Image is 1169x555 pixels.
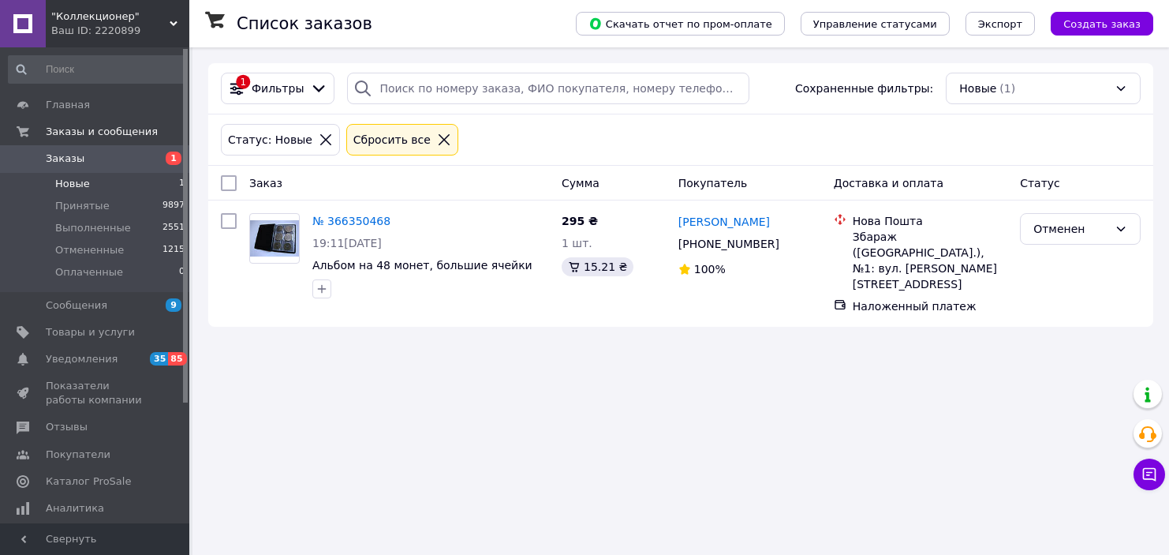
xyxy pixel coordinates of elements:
div: Отменен [1033,220,1108,238]
span: Новые [55,177,90,191]
div: Збараж ([GEOGRAPHIC_DATA].), №1: вул. [PERSON_NAME][STREET_ADDRESS] [853,229,1007,292]
span: 1 [179,177,185,191]
span: 1 [166,152,181,165]
button: Управление статусами [801,12,950,36]
span: (1) [999,82,1015,95]
span: Скачать отчет по пром-оплате [588,17,772,31]
button: Экспорт [965,12,1035,36]
button: Чат с покупателем [1134,459,1165,490]
span: 85 [168,352,186,366]
div: Нова Пошта [853,213,1007,229]
span: 9897 [162,199,185,213]
span: Покупатель [678,177,748,189]
span: Аналитика [46,501,104,516]
a: № 366350468 [312,215,390,227]
span: Новые [959,81,996,96]
button: Скачать отчет по пром-оплате [576,12,785,36]
span: 35 [150,352,168,366]
span: Отзывы [46,420,88,434]
span: 100% [694,263,726,276]
span: "Коллекционер" [51,9,170,24]
span: Выполненные [55,221,131,235]
div: 15.21 ₴ [562,257,633,276]
span: Оплаченные [55,265,123,279]
div: Статус: Новые [225,131,316,148]
input: Поиск [8,55,186,84]
img: Фото товару [250,220,299,257]
span: Заказы [46,152,84,166]
span: Показатели работы компании [46,379,146,407]
span: Каталог ProSale [46,474,131,489]
span: Экспорт [978,18,1022,30]
span: Заказы и сообщения [46,125,158,139]
span: Принятые [55,199,110,213]
span: Управление статусами [813,18,937,30]
div: Наложенный платеж [853,298,1007,314]
a: Альбом на 48 монет, большие ячейки [312,259,532,272]
span: Сообщения [46,298,107,313]
div: Сбросить все [350,131,434,148]
span: Создать заказ [1063,18,1141,30]
span: 19:11[DATE] [312,237,382,249]
div: Ваш ID: 2220899 [51,24,189,38]
span: Доставка и оплата [834,177,943,189]
span: Фильтры [252,81,304,96]
span: Статус [1020,177,1060,189]
span: Заказ [249,177,282,189]
span: Главная [46,98,90,112]
button: Создать заказ [1051,12,1153,36]
span: Товары и услуги [46,325,135,339]
span: Отмененные [55,243,124,257]
a: Создать заказ [1035,17,1153,29]
span: Покупатели [46,448,110,462]
span: 1215 [162,243,185,257]
span: Сумма [562,177,599,189]
span: Уведомления [46,352,118,366]
input: Поиск по номеру заказа, ФИО покупателя, номеру телефона, Email, номеру накладной [347,73,749,104]
span: Сохраненные фильтры: [795,81,933,96]
span: 295 ₴ [562,215,598,227]
a: Фото товару [249,213,300,264]
span: 0 [179,265,185,279]
span: 1 шт. [562,237,592,249]
span: 2551 [162,221,185,235]
a: [PERSON_NAME] [678,214,770,230]
span: 9 [166,298,181,312]
h1: Список заказов [237,14,372,33]
span: [PHONE_NUMBER] [678,238,779,250]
